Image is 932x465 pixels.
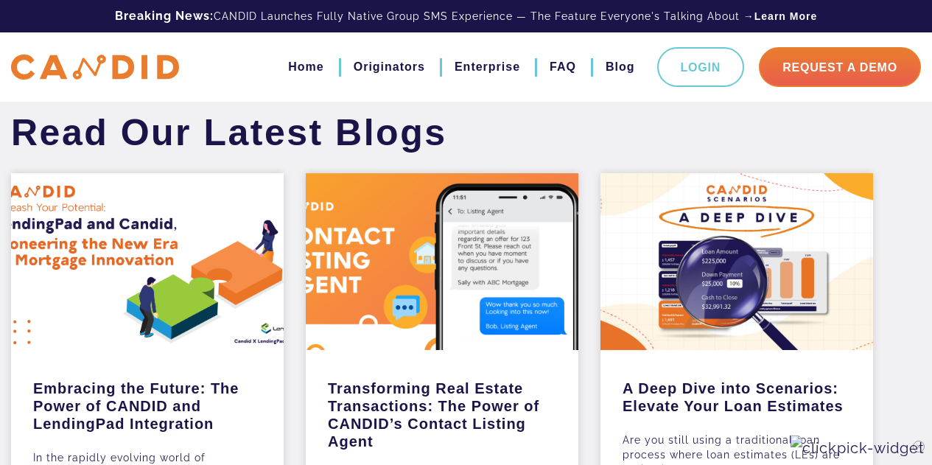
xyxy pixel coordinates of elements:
a: Embracing the Future: The Power of CANDID and LendingPad Integration [33,372,262,433]
a: Blog [606,55,635,80]
a: Learn More [754,9,817,24]
a: Originators [354,55,425,80]
a: Enterprise [455,55,520,80]
img: CANDID APP [11,55,179,80]
b: Breaking News: [115,9,214,23]
a: FAQ [550,55,576,80]
a: Login [657,47,745,87]
a: Home [288,55,323,80]
a: Transforming Real Estate Transactions: The Power of CANDID’s Contact Listing Agent [328,372,556,450]
a: Request A Demo [759,47,921,87]
a: A Deep Dive into Scenarios: Elevate Your Loan Estimates [623,372,851,415]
